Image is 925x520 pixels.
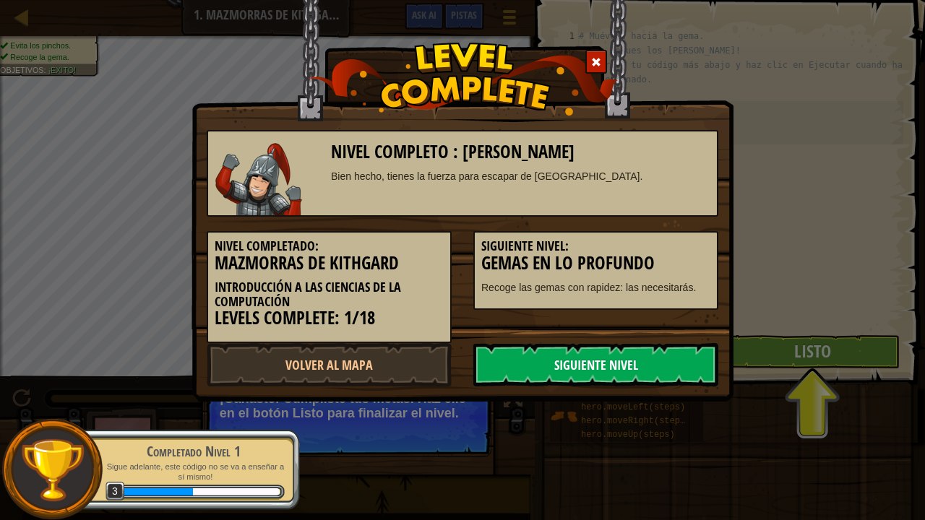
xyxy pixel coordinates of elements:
[207,343,452,386] a: Volver al Mapa
[215,239,444,253] h5: Nivel Completado:
[20,437,85,503] img: trophy.png
[215,308,444,328] h3: Levels Complete: 1/18
[215,253,444,273] h3: Mazmorras de Kithgard
[308,43,618,116] img: level_complete.png
[481,239,710,253] h5: Siguiente Nivel:
[215,280,444,309] h5: Introducción a las Ciencias de la computación
[215,143,302,215] img: samurai.png
[331,169,710,183] div: Bien hecho, tienes la fuerza para escapar de [GEOGRAPHIC_DATA].
[331,142,710,162] h3: Nivel completo : [PERSON_NAME]
[481,280,710,295] p: Recoge las gemas con rapidez: las necesitarás.
[103,441,285,461] div: Completado Nivel 1
[106,482,125,501] span: 3
[481,253,710,273] h3: Gemas en lo profundo
[473,343,718,386] a: Siguiente Nivel
[103,461,285,482] p: Sigue adelante, este código no se va a enseñar a sí mismo!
